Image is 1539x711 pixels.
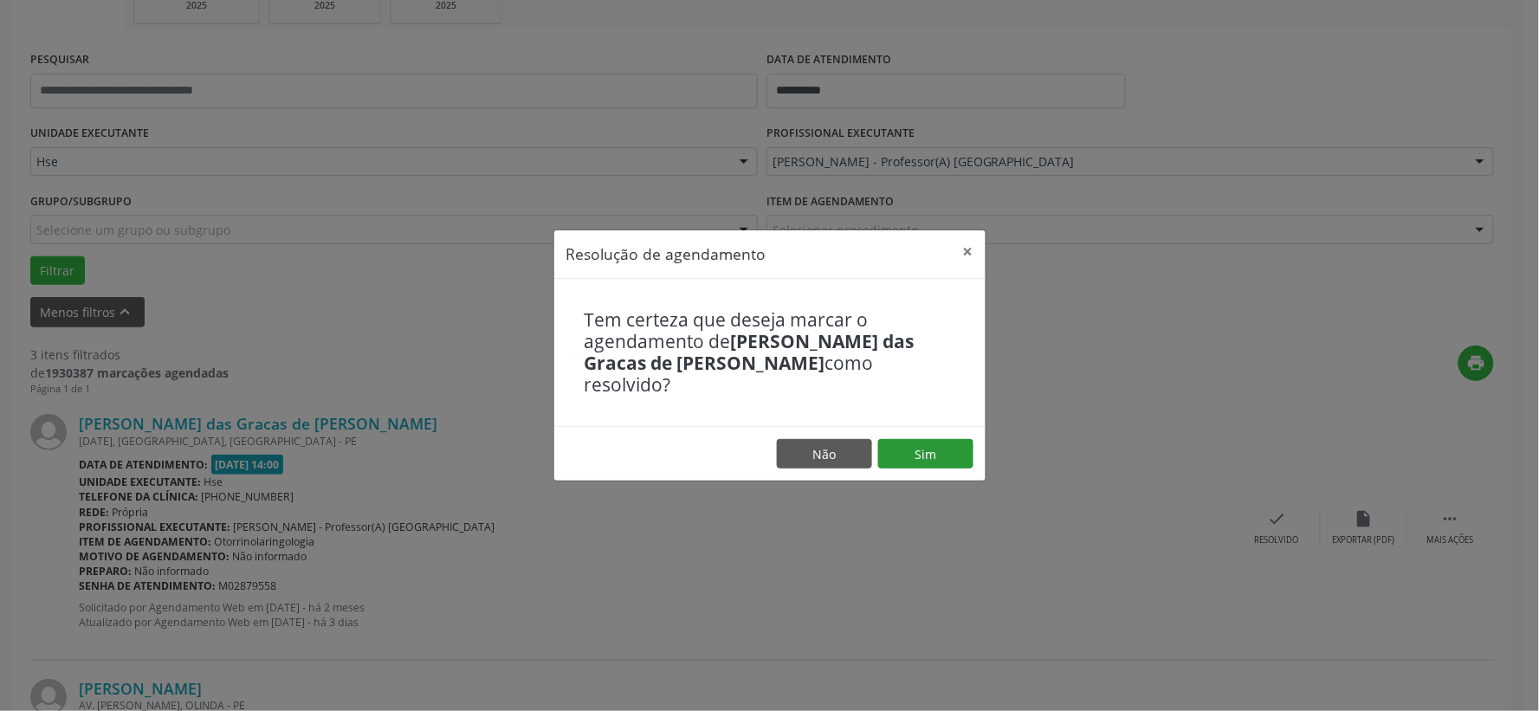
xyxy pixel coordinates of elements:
[585,309,955,397] h4: Tem certeza que deseja marcar o agendamento de como resolvido?
[777,439,872,469] button: Não
[566,242,766,265] h5: Resolução de agendamento
[585,329,915,375] b: [PERSON_NAME] das Gracas de [PERSON_NAME]
[878,439,973,469] button: Sim
[951,230,986,273] button: Close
